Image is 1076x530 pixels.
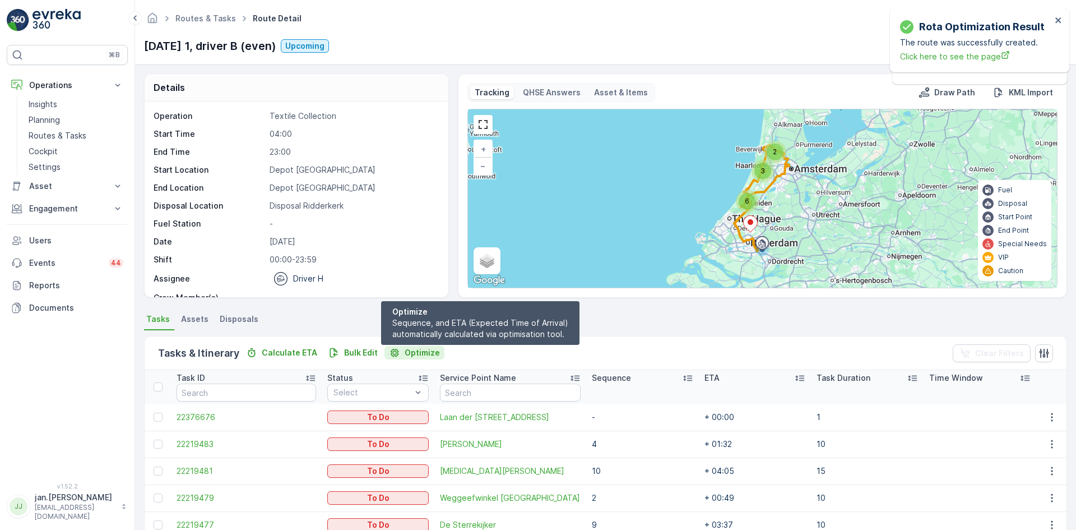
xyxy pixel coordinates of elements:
p: ETA [704,372,720,384]
p: VIP [998,253,1009,262]
p: Task ID [177,372,205,384]
div: Toggle Row Selected [154,440,163,449]
p: Special Needs [998,239,1047,248]
p: Time Window [929,372,983,384]
p: Select [333,387,411,398]
p: Start Location [154,164,265,176]
div: 2 [764,141,786,163]
td: + 01:32 [699,431,811,458]
p: 2 [592,492,693,504]
span: [MEDICAL_DATA][PERSON_NAME] [440,466,581,477]
button: To Do [327,411,429,424]
p: To Do [367,466,389,477]
span: 22376676 [177,412,316,423]
p: [EMAIL_ADDRESS][DOMAIN_NAME] [35,503,115,521]
p: Tracking [475,87,509,98]
p: Cockpit [29,146,58,157]
input: Search [440,384,581,402]
input: Search [177,384,316,402]
p: Asset [29,181,105,192]
a: 22219481 [177,466,316,477]
p: [DATE] [270,236,437,247]
p: Task Duration [817,372,870,384]
p: Rota optimization result [919,19,1045,35]
p: Calculate ETA [262,347,317,358]
a: Joris de Witte [440,439,581,450]
p: To Do [367,492,389,504]
p: Tasks & Itinerary [158,345,239,361]
a: Homepage [146,16,159,26]
p: Start Time [154,128,265,140]
p: End Location [154,182,265,193]
a: Layers [475,248,499,273]
a: 22219479 [177,492,316,504]
img: Google [471,273,508,288]
a: Routes & Tasks [24,128,128,144]
p: Documents [29,302,123,314]
p: 15 [817,466,918,477]
p: Shift [154,254,265,265]
p: Date [154,236,265,247]
span: Tasks [146,314,170,325]
p: Status [327,372,353,384]
p: 10 [592,466,693,477]
div: 3 [752,160,774,182]
div: JJ [10,497,27,515]
button: To Do [327,491,429,505]
button: KML Import [989,86,1058,99]
span: 22219483 [177,439,316,450]
p: Asset & Items [594,87,648,98]
span: 3 [760,167,765,175]
p: Upcoming [285,40,324,52]
span: [PERSON_NAME] [440,439,581,450]
img: logo [7,9,29,31]
a: Reports [7,274,128,297]
button: Upcoming [281,39,329,53]
span: 2 [773,148,777,156]
button: JJjan.[PERSON_NAME][EMAIL_ADDRESS][DOMAIN_NAME] [7,492,128,521]
p: To Do [367,412,389,423]
span: Weggeefwinkel [GEOGRAPHIC_DATA] [440,492,581,504]
p: Operation [154,110,265,122]
button: Draw Path [914,86,980,99]
p: Fuel [998,186,1012,195]
a: Users [7,229,128,252]
span: Disposals [220,314,258,325]
p: Users [29,235,123,246]
p: Insights [29,99,57,110]
p: Sequence, and ETA (Expected Time of Arrival) automatically calculated via optimisation tool. [392,317,568,340]
div: 6 [736,190,758,213]
button: To Do [327,464,429,478]
p: Clear Filters [975,348,1024,359]
p: [DATE] 1, driver B (even) [144,38,276,54]
span: Assets [181,314,208,325]
a: Insights [24,96,128,112]
p: 04:00 [270,128,437,140]
p: Settings [29,162,61,173]
p: Reports [29,280,123,291]
p: Routes & Tasks [29,130,86,141]
a: Documents [7,297,128,319]
button: Optimize [384,346,444,360]
a: Settings [24,159,128,175]
p: Sequence [592,372,631,384]
p: Driver H [293,273,323,284]
button: Engagement [7,197,128,220]
p: Depot [GEOGRAPHIC_DATA] [270,164,437,176]
div: Toggle Row Selected [154,494,163,503]
p: Disposal Ridderkerk [270,200,437,211]
p: Textile Collection [270,110,437,122]
a: Click here to see the page [900,50,1051,62]
button: close [1055,16,1063,26]
span: 6 [745,197,749,205]
p: jan.[PERSON_NAME] [35,492,115,503]
button: To Do [327,437,429,451]
img: logo_light-DOdMpM7g.png [33,9,81,31]
p: Optimize [392,306,568,317]
span: Laan der [STREET_ADDRESS] [440,412,581,423]
p: - [270,218,437,229]
p: Crew Member(s) [154,292,265,303]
